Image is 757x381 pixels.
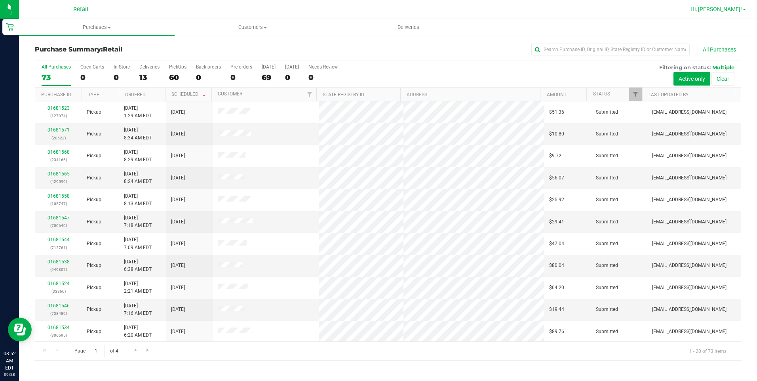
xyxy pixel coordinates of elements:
span: Pickup [87,196,101,204]
span: [EMAIL_ADDRESS][DOMAIN_NAME] [652,306,727,313]
div: 0 [308,73,338,82]
span: [DATE] 8:13 AM EDT [124,192,152,208]
span: Pickup [87,306,101,313]
span: [EMAIL_ADDRESS][DOMAIN_NAME] [652,218,727,226]
p: (738489) [40,310,77,317]
span: [DATE] 8:34 AM EDT [124,126,152,141]
p: (429599) [40,178,77,185]
span: Pickup [87,240,101,248]
span: Deliveries [387,24,430,31]
button: All Purchases [698,43,741,56]
div: Open Carts [80,64,104,70]
a: Ordered [125,92,146,97]
input: Search Purchase ID, Original ID, State Registry ID or Customer Name... [531,44,690,55]
span: [EMAIL_ADDRESS][DOMAIN_NAME] [652,196,727,204]
span: Submitted [596,109,618,116]
span: [DATE] [171,240,185,248]
span: Purchases [19,24,175,31]
p: (234166) [40,156,77,164]
span: $10.80 [549,130,564,138]
div: 0 [80,73,104,82]
div: [DATE] [285,64,299,70]
p: (105747) [40,200,77,208]
p: (712761) [40,244,77,251]
span: [EMAIL_ADDRESS][DOMAIN_NAME] [652,240,727,248]
span: $47.04 [549,240,564,248]
div: 60 [169,73,186,82]
a: 01681568 [48,149,70,155]
a: Deliveries [331,19,486,36]
p: (700640) [40,222,77,229]
span: Pickup [87,152,101,160]
span: Submitted [596,328,618,335]
span: Submitted [596,284,618,291]
span: Submitted [596,196,618,204]
span: [EMAIL_ADDRESS][DOMAIN_NAME] [652,284,727,291]
span: $51.36 [549,109,564,116]
span: Pickup [87,218,101,226]
button: Clear [711,72,734,86]
a: State Registry ID [323,92,364,97]
div: Deliveries [139,64,160,70]
th: Address [400,88,540,101]
span: [EMAIL_ADDRESS][DOMAIN_NAME] [652,328,727,335]
span: [DATE] [171,152,185,160]
span: Pickup [87,174,101,182]
p: (306695) [40,331,77,339]
span: Submitted [596,130,618,138]
span: [DATE] [171,328,185,335]
span: $80.04 [549,262,564,269]
a: Amount [547,92,567,97]
a: 01681524 [48,281,70,286]
span: $25.92 [549,196,564,204]
span: Customers [175,24,330,31]
span: [EMAIL_ADDRESS][DOMAIN_NAME] [652,174,727,182]
span: [DATE] 1:29 AM EDT [124,105,152,120]
a: Purchases [19,19,175,36]
span: Submitted [596,262,618,269]
span: Submitted [596,152,618,160]
a: 01681523 [48,105,70,111]
span: $19.44 [549,306,564,313]
span: [EMAIL_ADDRESS][DOMAIN_NAME] [652,262,727,269]
a: 01681534 [48,325,70,330]
a: 01681546 [48,303,70,309]
span: $89.76 [549,328,564,335]
span: [EMAIL_ADDRESS][DOMAIN_NAME] [652,109,727,116]
a: Go to the last page [143,345,154,356]
span: [DATE] 8:24 AM EDT [124,170,152,185]
div: Back-orders [196,64,221,70]
a: 01681538 [48,259,70,265]
span: [DATE] [171,196,185,204]
span: [DATE] [171,262,185,269]
span: [EMAIL_ADDRESS][DOMAIN_NAME] [652,130,727,138]
span: [EMAIL_ADDRESS][DOMAIN_NAME] [652,152,727,160]
span: Submitted [596,174,618,182]
a: Scheduled [171,91,207,97]
span: [DATE] [171,130,185,138]
span: Pickup [87,284,101,291]
span: Pickup [87,328,101,335]
div: In Store [114,64,130,70]
a: Purchase ID [41,92,71,97]
span: [DATE] 6:38 AM EDT [124,258,152,273]
a: 01681544 [48,237,70,242]
span: [DATE] 7:09 AM EDT [124,236,152,251]
a: Go to the next page [130,345,141,356]
a: 01681571 [48,127,70,133]
span: Submitted [596,240,618,248]
div: 0 [114,73,130,82]
inline-svg: Retail [6,23,14,31]
span: Hi, [PERSON_NAME]! [690,6,742,12]
span: Submitted [596,218,618,226]
span: Multiple [712,64,734,70]
span: Retail [73,6,88,13]
span: [DATE] [171,218,185,226]
span: [DATE] 8:29 AM EDT [124,149,152,164]
p: (33860) [40,288,77,295]
span: $64.20 [549,284,564,291]
a: 01681558 [48,193,70,199]
a: Status [593,91,610,97]
span: [DATE] [171,284,185,291]
div: [DATE] [262,64,276,70]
